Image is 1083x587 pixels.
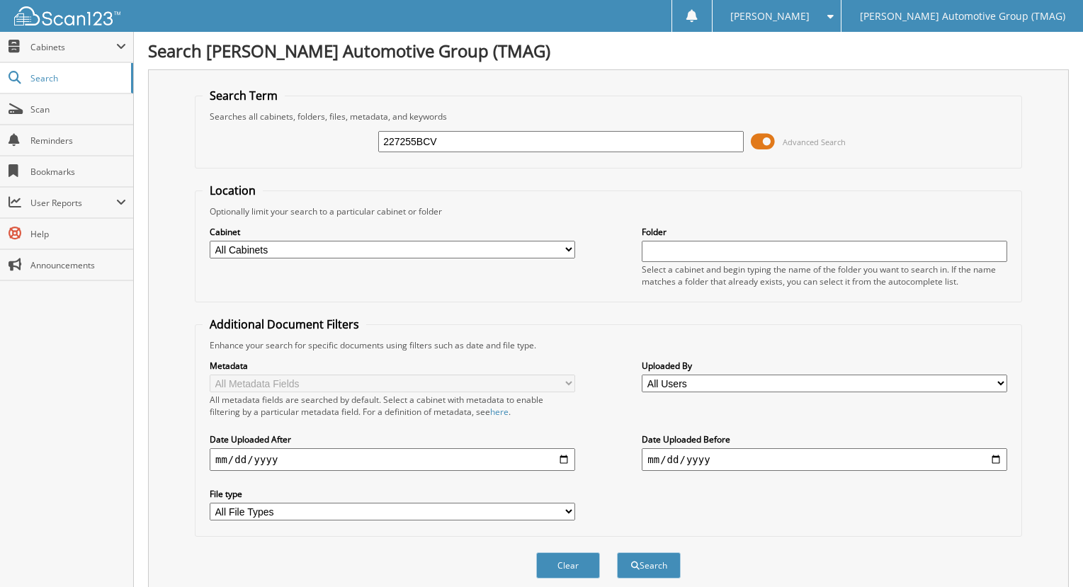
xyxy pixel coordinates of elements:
label: Uploaded By [642,360,1007,372]
input: end [642,448,1007,471]
span: Advanced Search [783,137,846,147]
div: Select a cabinet and begin typing the name of the folder you want to search in. If the name match... [642,263,1007,287]
label: Cabinet [210,226,575,238]
span: Announcements [30,259,126,271]
h1: Search [PERSON_NAME] Automotive Group (TMAG) [148,39,1069,62]
label: File type [210,488,575,500]
button: Search [617,552,681,579]
div: Searches all cabinets, folders, files, metadata, and keywords [203,110,1014,122]
div: Optionally limit your search to a particular cabinet or folder [203,205,1014,217]
a: here [490,406,509,418]
span: [PERSON_NAME] Automotive Group (TMAG) [860,12,1065,21]
label: Date Uploaded Before [642,433,1007,445]
label: Date Uploaded After [210,433,575,445]
div: Enhance your search for specific documents using filters such as date and file type. [203,339,1014,351]
div: All metadata fields are searched by default. Select a cabinet with metadata to enable filtering b... [210,394,575,418]
span: Help [30,228,126,240]
span: [PERSON_NAME] [730,12,810,21]
img: scan123-logo-white.svg [14,6,120,25]
label: Folder [642,226,1007,238]
legend: Additional Document Filters [203,317,366,332]
legend: Search Term [203,88,285,103]
span: User Reports [30,197,116,209]
span: Reminders [30,135,126,147]
span: Search [30,72,124,84]
legend: Location [203,183,263,198]
input: start [210,448,575,471]
span: Scan [30,103,126,115]
span: Cabinets [30,41,116,53]
button: Clear [536,552,600,579]
span: Bookmarks [30,166,126,178]
label: Metadata [210,360,575,372]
